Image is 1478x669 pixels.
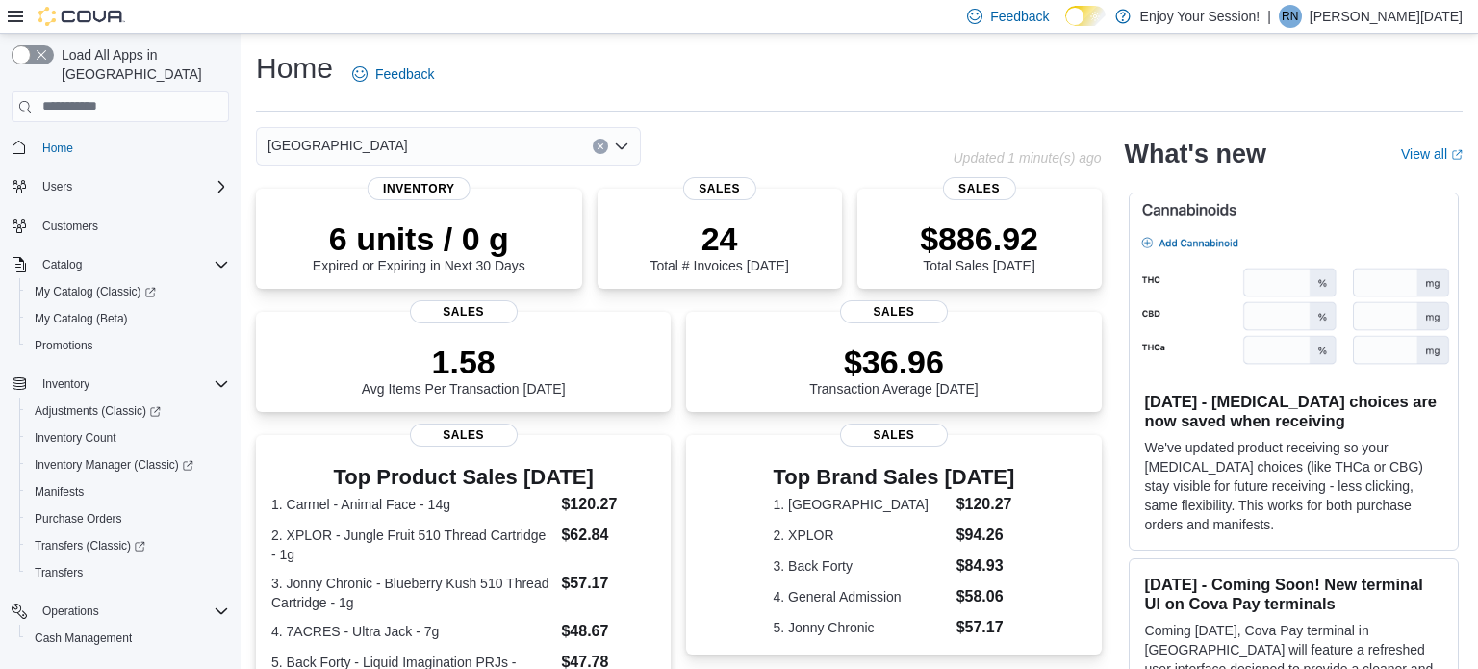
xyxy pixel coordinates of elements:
div: Renee Noel [1279,5,1302,28]
h3: Top Brand Sales [DATE] [774,466,1015,489]
div: Avg Items Per Transaction [DATE] [362,343,566,397]
img: Cova [38,7,125,26]
h3: Top Product Sales [DATE] [271,466,655,489]
a: Promotions [27,334,101,357]
dt: 1. Carmel - Animal Face - 14g [271,495,553,514]
span: My Catalog (Classic) [27,280,229,303]
button: My Catalog (Beta) [19,305,237,332]
p: $886.92 [920,219,1038,258]
span: Transfers [27,561,229,584]
span: Promotions [35,338,93,353]
button: Promotions [19,332,237,359]
div: Total # Invoices [DATE] [650,219,788,273]
a: Cash Management [27,627,140,650]
dt: 3. Back Forty [774,556,949,576]
button: Inventory [4,371,237,398]
dt: 5. Jonny Chronic [774,618,949,637]
span: Home [35,136,229,160]
span: Users [35,175,229,198]
span: Transfers [35,565,83,580]
div: Transaction Average [DATE] [809,343,979,397]
span: Catalog [42,257,82,272]
dt: 4. 7ACRES - Ultra Jack - 7g [271,622,553,641]
span: Transfers (Classic) [35,538,145,553]
button: Users [35,175,80,198]
h1: Home [256,49,333,88]
dt: 2. XPLOR - Jungle Fruit 510 Thread Cartridge - 1g [271,526,553,564]
dd: $58.06 [956,585,1015,608]
span: Adjustments (Classic) [35,403,161,419]
span: Inventory Manager (Classic) [27,453,229,476]
svg: External link [1451,149,1463,161]
dd: $94.26 [956,524,1015,547]
span: Sales [410,424,518,447]
span: Promotions [27,334,229,357]
span: Dark Mode [1065,26,1066,27]
span: Inventory [42,376,89,392]
p: 1.58 [362,343,566,381]
a: Feedback [344,55,442,93]
span: Cash Management [27,627,229,650]
a: Inventory Manager (Classic) [19,451,237,478]
span: Purchase Orders [27,507,229,530]
span: Users [42,179,72,194]
dd: $120.27 [956,493,1015,516]
h3: [DATE] - [MEDICAL_DATA] choices are now saved when receiving [1145,392,1442,430]
button: Catalog [35,253,89,276]
button: Cash Management [19,625,237,652]
span: Customers [35,214,229,238]
dd: $62.84 [561,524,655,547]
a: My Catalog (Beta) [27,307,136,330]
button: Clear input [593,139,608,154]
a: Adjustments (Classic) [19,398,237,425]
a: Purchase Orders [27,507,130,530]
dd: $57.17 [956,616,1015,639]
a: My Catalog (Classic) [27,280,164,303]
span: Sales [840,300,948,323]
span: Feedback [990,7,1049,26]
span: Sales [683,177,756,200]
div: Expired or Expiring in Next 30 Days [313,219,525,273]
span: Sales [410,300,518,323]
h2: What's new [1125,139,1266,169]
button: Customers [4,212,237,240]
dd: $84.93 [956,554,1015,578]
a: Adjustments (Classic) [27,399,168,423]
a: Inventory Manager (Classic) [27,453,201,476]
p: We've updated product receiving so your [MEDICAL_DATA] choices (like THCa or CBG) stay visible fo... [1145,438,1442,534]
span: Manifests [27,480,229,503]
span: Inventory Count [27,426,229,450]
a: Customers [35,215,106,238]
span: Transfers (Classic) [27,534,229,557]
a: Transfers (Classic) [19,532,237,559]
dd: $57.17 [561,572,655,595]
button: Manifests [19,478,237,505]
span: Sales [942,177,1015,200]
span: Inventory Count [35,430,116,446]
span: Purchase Orders [35,511,122,527]
dt: 3. Jonny Chronic - Blueberry Kush 510 Thread Cartridge - 1g [271,574,553,612]
span: Sales [840,424,948,447]
span: Customers [42,219,98,234]
span: Inventory Manager (Classic) [35,457,193,473]
dd: $48.67 [561,620,655,643]
span: Load All Apps in [GEOGRAPHIC_DATA] [54,45,229,84]
button: Transfers [19,559,237,586]
span: My Catalog (Beta) [35,311,128,326]
p: Updated 1 minute(s) ago [953,150,1101,166]
dt: 2. XPLOR [774,526,949,545]
button: Catalog [4,251,237,278]
a: Transfers (Classic) [27,534,153,557]
button: Operations [4,598,237,625]
span: [GEOGRAPHIC_DATA] [268,134,408,157]
button: Operations [35,600,107,623]
dt: 1. [GEOGRAPHIC_DATA] [774,495,949,514]
h3: [DATE] - Coming Soon! New terminal UI on Cova Pay terminals [1145,575,1442,613]
span: Operations [42,604,99,619]
span: Catalog [35,253,229,276]
p: 6 units / 0 g [313,219,525,258]
span: Inventory [368,177,471,200]
button: Users [4,173,237,200]
dd: $120.27 [561,493,655,516]
span: Manifests [35,484,84,500]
